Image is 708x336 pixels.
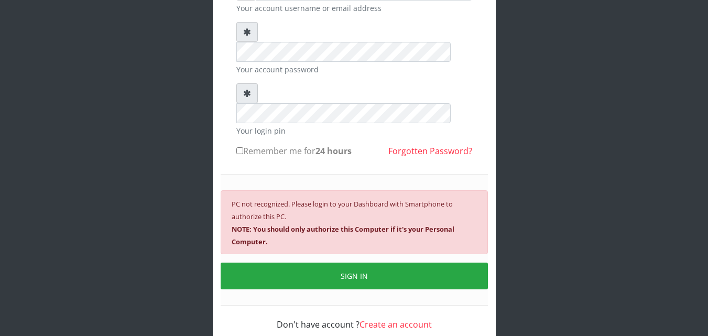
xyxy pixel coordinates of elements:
[315,145,352,157] b: 24 hours
[388,145,472,157] a: Forgotten Password?
[236,64,472,75] small: Your account password
[236,125,472,136] small: Your login pin
[221,263,488,289] button: SIGN IN
[232,224,454,246] b: NOTE: You should only authorize this Computer if it's your Personal Computer.
[236,145,352,157] label: Remember me for
[236,147,243,154] input: Remember me for24 hours
[236,3,472,14] small: Your account username or email address
[360,319,432,330] a: Create an account
[236,306,472,331] div: Don't have account ?
[232,199,454,246] small: PC not recognized. Please login to your Dashboard with Smartphone to authorize this PC.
